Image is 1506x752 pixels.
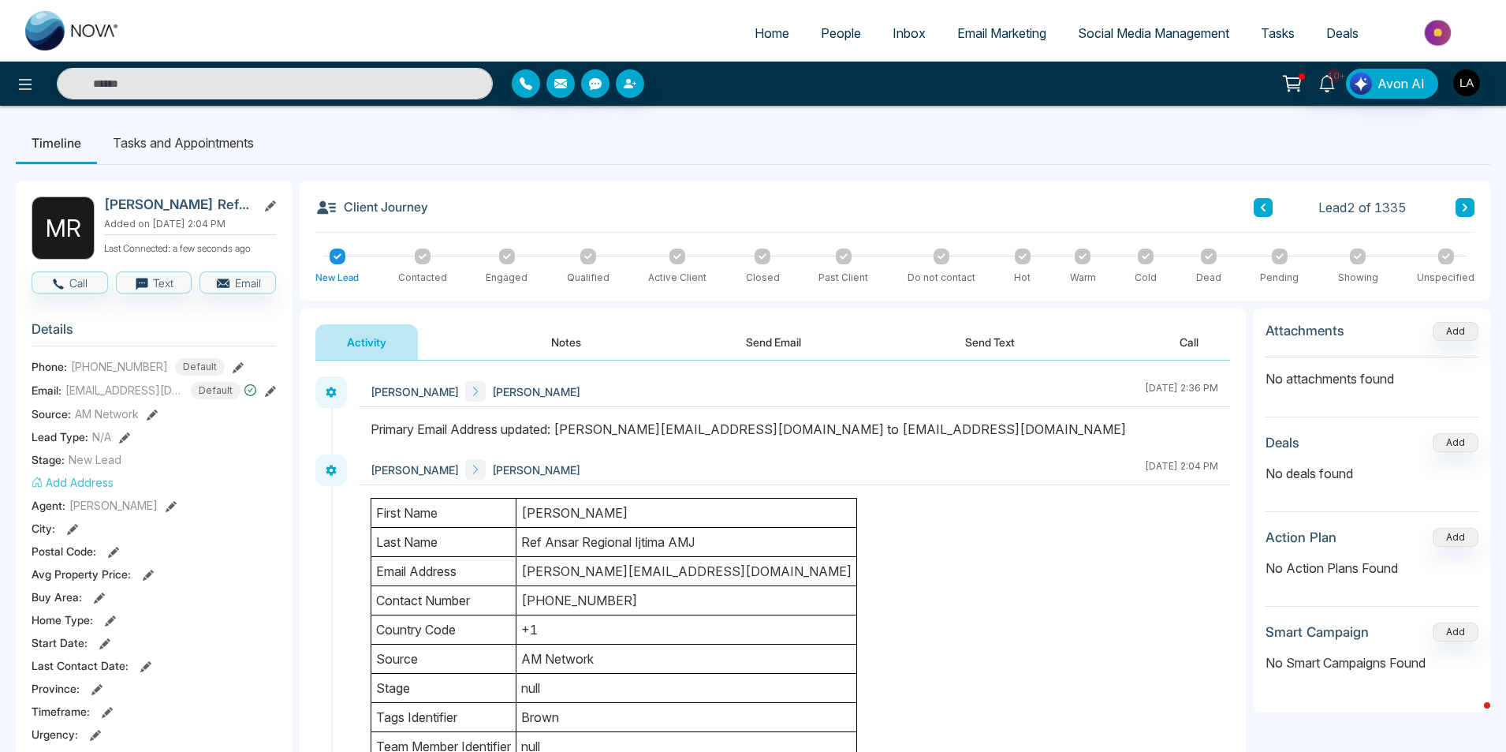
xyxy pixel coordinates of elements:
p: No deals found [1266,464,1478,483]
h3: Deals [1266,435,1299,451]
button: Activity [315,324,418,360]
span: Postal Code : [32,543,96,559]
span: Social Media Management [1078,25,1229,41]
a: Social Media Management [1062,18,1245,48]
p: Last Connected: a few seconds ago [104,238,276,256]
button: Avon AI [1346,69,1438,99]
a: Email Marketing [941,18,1062,48]
img: Nova CRM Logo [25,11,120,51]
div: Cold [1135,271,1157,285]
div: Pending [1260,271,1299,285]
span: Email Marketing [957,25,1046,41]
span: [PERSON_NAME] [69,497,158,514]
h3: Attachments [1266,323,1344,339]
span: [PERSON_NAME] [492,462,580,478]
span: Default [175,358,225,376]
button: Send Text [934,324,1046,360]
div: Do not contact [908,271,975,285]
img: Market-place.gif [1382,15,1497,51]
div: Dead [1196,271,1221,285]
div: [DATE] 2:04 PM [1145,459,1218,480]
span: Province : [32,680,80,697]
span: Avg Property Price : [32,566,131,582]
img: User Avatar [1453,69,1480,96]
span: [PERSON_NAME] [371,383,459,400]
button: Add [1433,623,1478,642]
span: [PHONE_NUMBER] [71,358,168,375]
span: [PERSON_NAME] [371,462,459,478]
p: No attachments found [1266,357,1478,388]
button: Call [1148,324,1230,360]
span: Home [755,25,789,41]
span: N/A [92,428,111,445]
div: Showing [1338,271,1378,285]
div: Closed [746,271,780,285]
span: Start Date : [32,634,88,651]
div: [DATE] 2:36 PM [1145,381,1218,402]
span: Add [1433,324,1478,337]
span: People [821,25,861,41]
li: Timeline [16,122,97,164]
h3: Smart Campaign [1266,624,1369,640]
h2: [PERSON_NAME] Ref Ansar Regional Ijtima AMJ [104,196,251,212]
button: Notes [520,324,613,360]
span: Timeframe : [32,703,90,720]
a: Tasks [1245,18,1310,48]
span: New Lead [69,451,121,468]
span: [EMAIL_ADDRESS][DOMAIN_NAME] [65,382,184,398]
h3: Details [32,321,276,346]
span: City : [32,520,55,537]
div: Qualified [567,271,609,285]
h3: Action Plan [1266,529,1336,545]
p: No Action Plans Found [1266,559,1478,578]
div: Unspecified [1417,271,1474,285]
a: Deals [1310,18,1374,48]
a: People [805,18,877,48]
span: Inbox [893,25,926,41]
span: Deals [1326,25,1359,41]
span: Avon AI [1377,74,1425,93]
li: Tasks and Appointments [97,122,270,164]
span: Stage: [32,451,65,468]
span: Source: [32,406,71,422]
span: Lead 2 of 1335 [1318,198,1407,217]
span: Agent: [32,497,65,514]
button: Add Address [32,474,114,491]
span: Urgency : [32,726,78,743]
div: Warm [1070,271,1096,285]
button: Add [1433,322,1478,341]
button: Call [32,271,108,294]
button: Email [199,271,276,294]
button: Add [1433,433,1478,452]
span: Email: [32,382,62,398]
span: Lead Type: [32,428,88,445]
p: Added on [DATE] 2:04 PM [104,217,276,231]
a: 10+ [1308,69,1346,96]
span: [PERSON_NAME] [492,383,580,400]
a: Home [739,18,805,48]
span: AM Network [75,406,139,422]
span: 10+ [1327,69,1341,83]
button: Add [1433,528,1478,547]
h3: Client Journey [315,196,428,219]
img: Lead Flow [1350,73,1372,95]
div: Active Client [648,271,706,285]
span: Home Type : [32,612,93,628]
div: Hot [1014,271,1031,285]
p: No Smart Campaigns Found [1266,653,1478,672]
span: Default [191,382,240,399]
button: Text [116,271,192,294]
div: M R [32,196,95,260]
a: Inbox [877,18,941,48]
iframe: Intercom live chat [1452,698,1490,736]
div: Contacted [398,271,447,285]
span: Buy Area : [32,589,82,605]
button: Send Email [714,324,833,360]
div: New Lead [315,271,359,285]
div: Engaged [486,271,527,285]
div: Past Client [818,271,868,285]
span: Phone: [32,358,67,375]
span: Last Contact Date : [32,657,129,674]
span: Tasks [1261,25,1295,41]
